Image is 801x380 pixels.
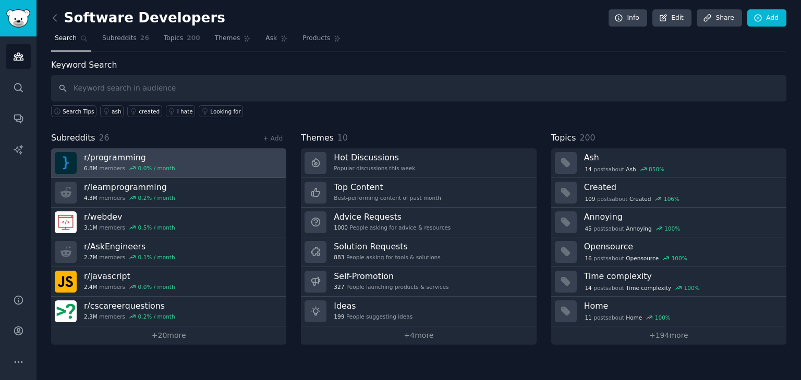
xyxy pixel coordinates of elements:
[84,313,98,320] span: 2.3M
[55,300,77,322] img: cscareerquestions
[337,133,348,143] span: 10
[301,297,536,326] a: Ideas199People suggesting ideas
[584,152,779,163] h3: Ash
[55,271,77,293] img: javascript
[6,9,30,28] img: GummySearch logo
[301,178,536,208] a: Top ContentBest-performing content of past month
[334,224,348,231] span: 1000
[334,164,415,172] div: Popular discussions this week
[626,166,636,173] span: Ash
[585,255,591,262] span: 16
[301,326,536,345] a: +4more
[51,75,786,102] input: Keyword search in audience
[585,284,591,292] span: 14
[649,166,664,173] div: 850 %
[551,178,786,208] a: Created109postsaboutCreated106%
[585,314,591,321] span: 11
[301,208,536,237] a: Advice Requests1000People asking for advice & resources
[210,108,241,115] div: Looking for
[664,195,679,202] div: 106 %
[99,30,153,52] a: Subreddits26
[697,9,742,27] a: Share
[334,194,441,201] div: Best-performing content of past month
[551,297,786,326] a: Home11postsaboutHome100%
[51,267,286,297] a: r/javascript2.4Mmembers0.0% / month
[626,255,659,262] span: Opensource
[301,267,536,297] a: Self-Promotion327People launching products & services
[302,34,330,43] span: Products
[655,314,671,321] div: 100 %
[334,313,344,320] span: 199
[551,237,786,267] a: Opensource16postsaboutOpensource100%
[84,224,98,231] span: 3.1M
[164,34,183,43] span: Topics
[262,30,292,52] a: Ask
[652,9,691,27] a: Edit
[747,9,786,27] a: Add
[51,105,96,117] button: Search Tips
[84,241,175,252] h3: r/ AskEngineers
[138,283,175,290] div: 0.0 % / month
[334,152,415,163] h3: Hot Discussions
[672,255,687,262] div: 100 %
[51,237,286,267] a: r/AskEngineers2.7Mmembers0.1% / month
[84,211,175,222] h3: r/ webdev
[99,133,110,143] span: 26
[265,34,277,43] span: Ask
[84,194,98,201] span: 4.3M
[299,30,345,52] a: Products
[301,148,536,178] a: Hot DiscussionsPopular discussions this week
[334,300,412,311] h3: Ideas
[334,283,448,290] div: People launching products & services
[51,30,91,52] a: Search
[584,164,665,174] div: post s about
[84,152,175,163] h3: r/ programming
[211,30,255,52] a: Themes
[55,211,77,233] img: webdev
[51,178,286,208] a: r/learnprogramming4.3Mmembers0.2% / month
[301,237,536,267] a: Solution Requests883People asking for tools & solutions
[551,132,576,145] span: Topics
[334,254,344,261] span: 883
[84,271,175,282] h3: r/ javascript
[138,313,175,320] div: 0.2 % / month
[334,254,440,261] div: People asking for tools & solutions
[334,211,451,222] h3: Advice Requests
[84,194,175,201] div: members
[138,224,175,231] div: 0.5 % / month
[84,254,98,261] span: 2.7M
[584,182,779,193] h3: Created
[629,195,651,202] span: Created
[551,326,786,345] a: +194more
[84,313,175,320] div: members
[584,254,688,263] div: post s about
[334,224,451,231] div: People asking for advice & resources
[84,182,175,193] h3: r/ learnprogramming
[84,300,175,311] h3: r/ cscareerquestions
[215,34,240,43] span: Themes
[51,148,286,178] a: r/programming6.8Mmembers0.0% / month
[84,283,175,290] div: members
[84,224,175,231] div: members
[84,283,98,290] span: 2.4M
[84,254,175,261] div: members
[51,208,286,237] a: r/webdev3.1Mmembers0.5% / month
[609,9,647,27] a: Info
[51,60,117,70] label: Keyword Search
[334,283,344,290] span: 327
[551,267,786,297] a: Time complexity14postsaboutTime complexity100%
[55,34,77,43] span: Search
[301,132,334,145] span: Themes
[551,208,786,237] a: Annoying45postsaboutAnnoying100%
[584,194,681,204] div: post s about
[584,211,779,222] h3: Annoying
[626,284,671,292] span: Time complexity
[84,164,98,172] span: 6.8M
[112,108,122,115] div: ash
[334,271,448,282] h3: Self-Promotion
[551,148,786,178] a: Ash14postsaboutAsh850%
[585,225,591,232] span: 45
[138,194,175,201] div: 0.2 % / month
[160,30,204,52] a: Topics200
[51,10,225,27] h2: Software Developers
